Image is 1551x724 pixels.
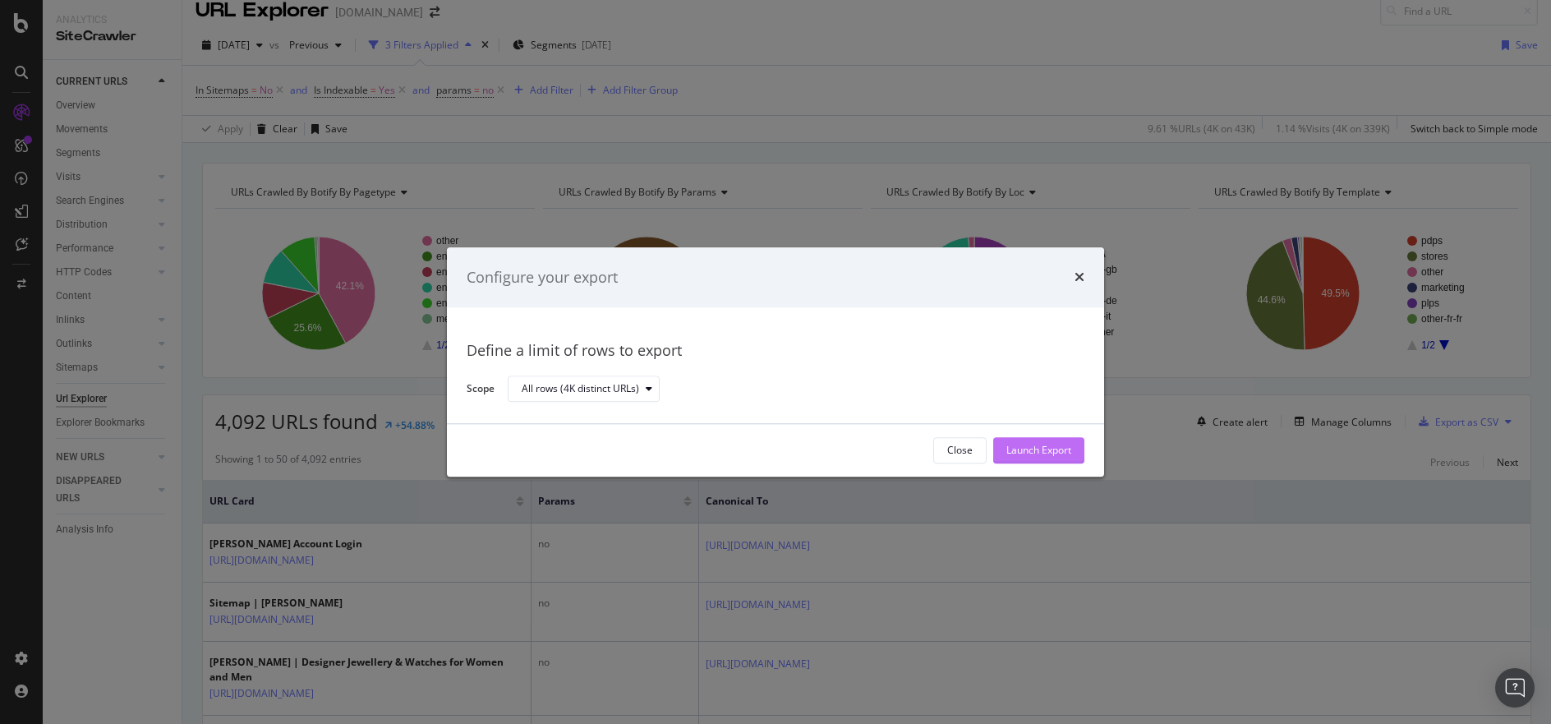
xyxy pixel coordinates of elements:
[947,444,973,458] div: Close
[1495,668,1535,708] div: Open Intercom Messenger
[467,267,618,288] div: Configure your export
[522,385,639,394] div: All rows (4K distinct URLs)
[1075,267,1084,288] div: times
[447,247,1104,477] div: modal
[1006,444,1071,458] div: Launch Export
[467,341,1084,362] div: Define a limit of rows to export
[508,376,660,403] button: All rows (4K distinct URLs)
[467,381,495,399] label: Scope
[933,437,987,463] button: Close
[993,437,1084,463] button: Launch Export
